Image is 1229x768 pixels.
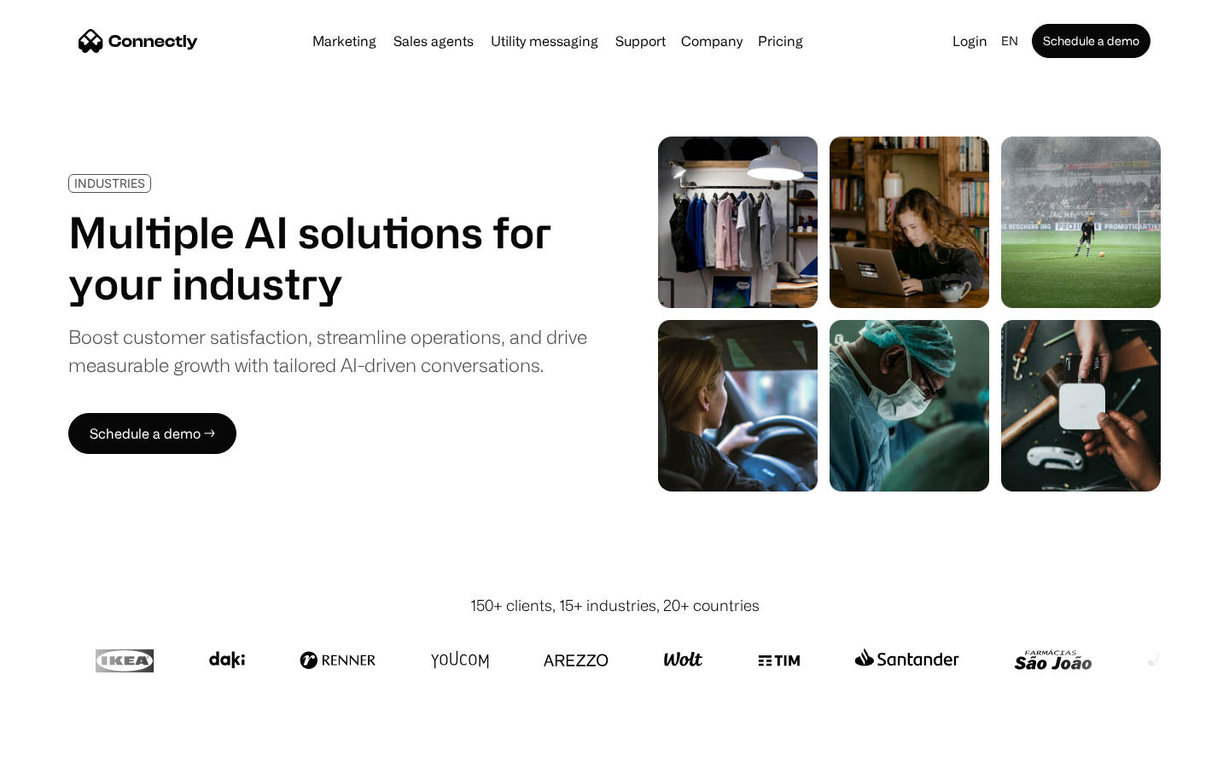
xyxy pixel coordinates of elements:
a: Pricing [751,34,810,48]
a: Sales agents [387,34,481,48]
div: INDUSTRIES [74,177,145,189]
div: 150+ clients, 15+ industries, 20+ countries [470,594,760,617]
a: Marketing [306,34,383,48]
ul: Language list [34,738,102,762]
div: en [1001,29,1018,53]
h1: Multiple AI solutions for your industry [68,207,587,309]
div: Boost customer satisfaction, streamline operations, and drive measurable growth with tailored AI-... [68,323,587,379]
a: Support [609,34,673,48]
a: Login [946,29,994,53]
div: Company [681,29,743,53]
aside: Language selected: English [17,736,102,762]
a: Schedule a demo → [68,413,236,454]
a: Schedule a demo [1032,24,1150,58]
a: Utility messaging [484,34,605,48]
